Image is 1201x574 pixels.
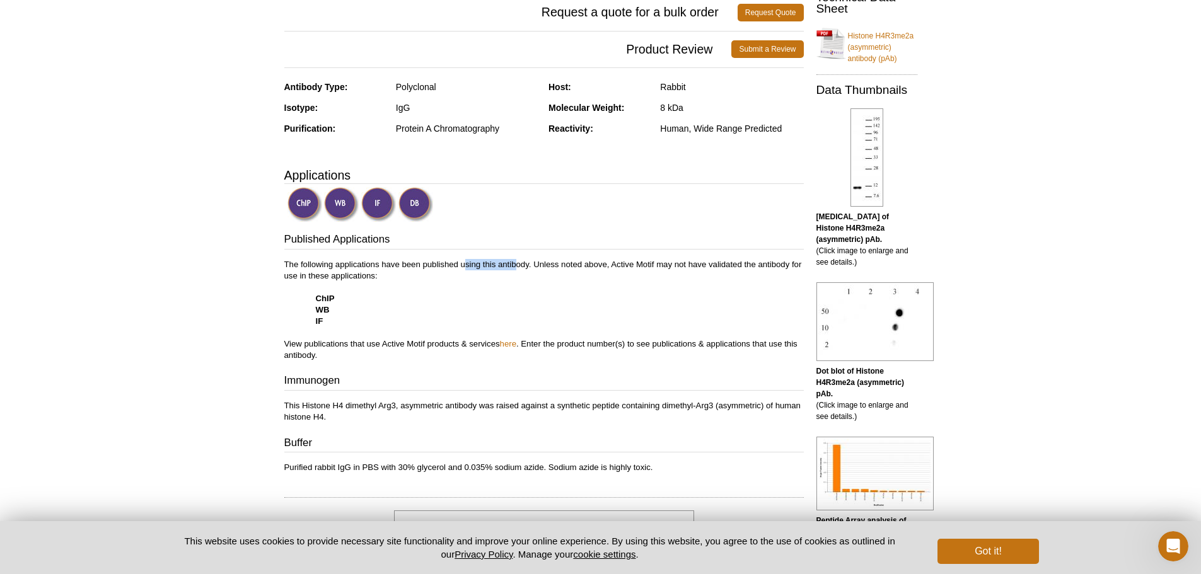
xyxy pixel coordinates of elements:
[316,316,323,326] strong: IF
[816,23,917,64] a: Histone H4R3me2a (asymmetric) antibody (pAb)
[284,400,804,423] p: This Histone H4 dimethyl Arg3, asymmetric antibody was raised against a synthetic peptide contain...
[1158,531,1188,561] iframe: Intercom live chat
[284,259,804,361] p: The following applications have been published using this antibody. Unless noted above, Active Mo...
[816,515,917,571] p: (Click image to enlarge and see details.)
[284,373,804,391] h3: Immunogen
[284,40,732,58] span: Product Review
[731,40,803,58] a: Submit a Review
[548,103,624,113] strong: Molecular Weight:
[816,367,904,398] b: Dot blot of Histone H4R3me2a (asymmetric) pAb.
[284,166,804,185] h3: Applications
[396,102,539,113] div: IgG
[316,294,335,303] strong: ChIP
[316,305,330,314] strong: WB
[284,123,336,134] strong: Purification:
[396,81,539,93] div: Polyclonal
[284,82,348,92] strong: Antibody Type:
[660,102,803,113] div: 8 kDa
[660,81,803,93] div: Rabbit
[850,108,883,207] img: Histone H4R3me2a (asymmetric) antibody (pAb) tested by Western blot.
[816,211,917,268] p: (Click image to enlarge and see details.)
[738,4,804,21] a: Request Quote
[937,539,1038,564] button: Got it!
[548,82,571,92] strong: Host:
[361,187,396,222] img: Immunofluorescence Validated
[816,365,917,422] p: (Click image to enlarge and see details.)
[284,232,804,250] h3: Published Applications
[398,187,433,222] img: Dot Blot Validated
[324,187,359,222] img: Western Blot Validated
[284,462,804,473] p: Purified rabbit IgG in PBS with 30% glycerol and 0.035% sodium azide. Sodium azide is highly toxic.
[660,123,803,134] div: Human, Wide Range Predicted
[573,549,635,560] button: cookie settings
[396,123,539,134] div: Protein A Chromatography
[816,212,890,244] b: [MEDICAL_DATA] of Histone H4R3me2a (asymmetric) pAb.
[284,4,738,21] span: Request a quote for a bulk order
[816,516,907,548] b: Peptide Array analysis of Histone H4R3me2a antibody (pAb).
[287,187,322,222] img: ChIP Validated
[816,437,934,510] img: Histone H4R3me2a antibody (pAb) specificity tested by peptide array analysis.
[816,84,917,96] h2: Data Thumbnails
[163,534,917,561] p: This website uses cookies to provide necessary site functionality and improve your online experie...
[548,123,593,134] strong: Reactivity:
[500,339,516,348] a: here
[455,549,513,560] a: Privacy Policy
[284,103,318,113] strong: Isotype:
[284,435,804,453] h3: Buffer
[816,282,934,361] img: Histone H4R3me2a (asymmetric) antibody (pAb) tested by dot blot analysis.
